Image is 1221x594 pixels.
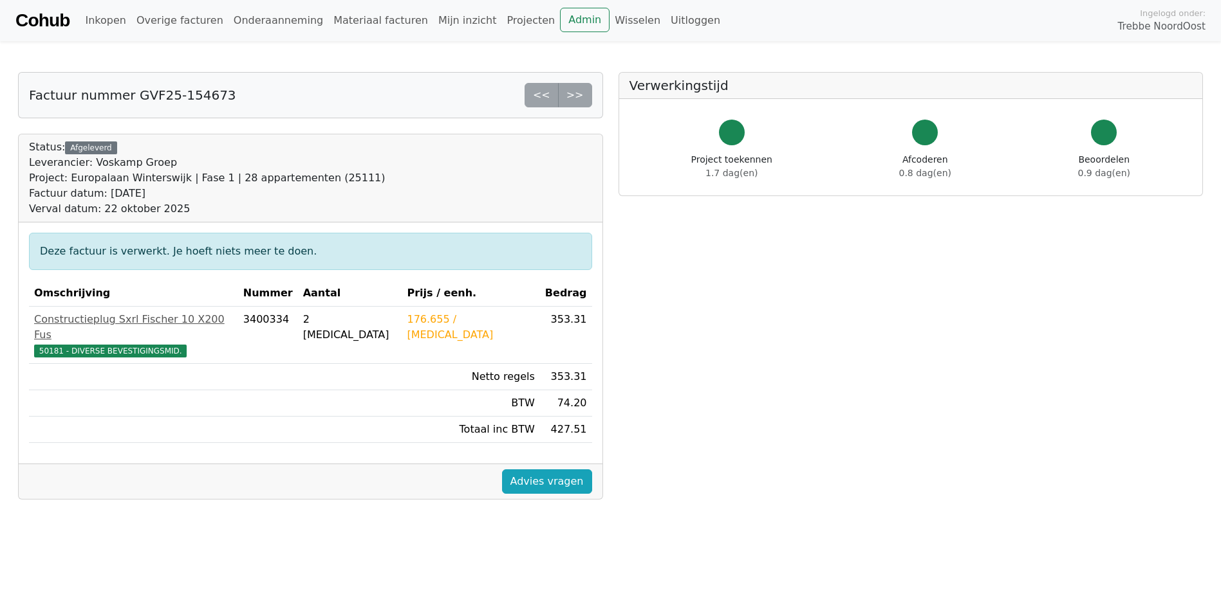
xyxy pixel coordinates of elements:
[691,153,772,180] div: Project toekennen
[34,345,187,357] span: 50181 - DIVERSE BEVESTIGINGSMID.
[15,5,70,36] a: Cohub
[238,280,298,307] th: Nummer
[899,168,951,178] span: 0.8 dag(en)
[1078,153,1130,180] div: Beoordelen
[540,307,592,364] td: 353.31
[34,312,233,358] a: Constructieplug Sxrl Fischer 10 X200 Fus50181 - DIVERSE BEVESTIGINGSMID.
[402,417,539,443] td: Totaal inc BTW
[29,139,386,217] div: Status:
[899,153,951,180] div: Afcoderen
[540,390,592,417] td: 74.20
[29,87,236,103] h5: Factuur nummer GVF25-154673
[540,280,592,307] th: Bedrag
[540,417,592,443] td: 427.51
[629,78,1193,93] h5: Verwerkingstijd
[1078,168,1130,178] span: 0.9 dag(en)
[402,364,539,390] td: Netto regels
[502,469,592,494] a: Advies vragen
[80,8,131,33] a: Inkopen
[298,280,402,307] th: Aantal
[407,312,534,343] div: 176.655 / [MEDICAL_DATA]
[1118,19,1206,34] span: Trebbe NoordOost
[131,8,228,33] a: Overige facturen
[29,280,238,307] th: Omschrijving
[402,280,539,307] th: Prijs / eenh.
[238,307,298,364] td: 3400334
[228,8,328,33] a: Onderaanneming
[560,8,610,32] a: Admin
[610,8,666,33] a: Wisselen
[29,201,386,217] div: Verval datum: 22 oktober 2025
[705,168,758,178] span: 1.7 dag(en)
[328,8,433,33] a: Materiaal facturen
[34,312,233,343] div: Constructieplug Sxrl Fischer 10 X200 Fus
[402,390,539,417] td: BTW
[1140,7,1206,19] span: Ingelogd onder:
[433,8,502,33] a: Mijn inzicht
[501,8,560,33] a: Projecten
[540,364,592,390] td: 353.31
[29,233,592,270] div: Deze factuur is verwerkt. Je hoeft niets meer te doen.
[65,141,117,154] div: Afgeleverd
[29,155,386,170] div: Leverancier: Voskamp Groep
[666,8,725,33] a: Uitloggen
[29,186,386,201] div: Factuur datum: [DATE]
[29,170,386,186] div: Project: Europalaan Winterswijk | Fase 1 | 28 appartementen (25111)
[303,312,397,343] div: 2 [MEDICAL_DATA]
